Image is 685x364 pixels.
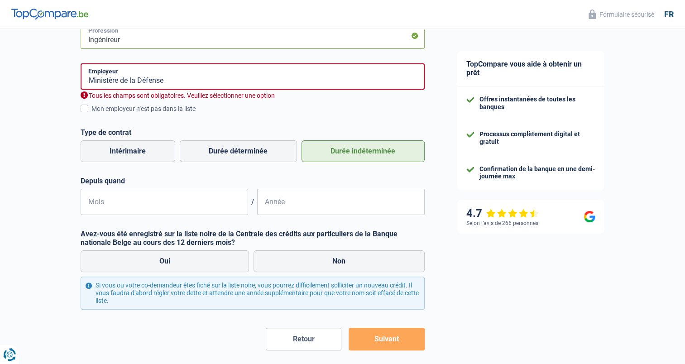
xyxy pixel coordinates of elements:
[479,165,595,181] div: Confirmation de la banque en une demi-journée max
[81,140,175,162] label: Intérimaire
[302,140,425,162] label: Durée indéterminée
[479,96,595,111] div: Offres instantanées de toutes les banques
[81,128,425,137] label: Type de contrat
[349,328,424,350] button: Suivant
[81,91,425,100] div: Tous les champs sont obligatoires. Veuillez sélectionner une option
[81,277,425,309] div: Si vous ou votre co-demandeur êtes fiché sur la liste noire, vous pourrez difficilement sollicite...
[457,51,604,86] div: TopCompare vous aide à obtenir un prêt
[91,104,425,114] div: Mon employeur n’est pas dans la liste
[583,7,660,22] button: Formulaire sécurisé
[180,140,297,162] label: Durée déterminée
[479,130,595,146] div: Processus complètement digital et gratuit
[254,250,425,272] label: Non
[81,63,425,90] input: Cherchez votre employeur
[81,177,425,185] label: Depuis quand
[248,198,257,206] span: /
[257,189,425,215] input: AAAA
[466,207,539,220] div: 4.7
[11,9,88,19] img: TopCompare Logo
[664,10,674,19] div: fr
[81,250,249,272] label: Oui
[466,220,538,226] div: Selon l’avis de 266 personnes
[81,230,425,247] label: Avez-vous été enregistré sur la liste noire de la Centrale des crédits aux particuliers de la Ban...
[81,189,248,215] input: MM
[266,328,341,350] button: Retour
